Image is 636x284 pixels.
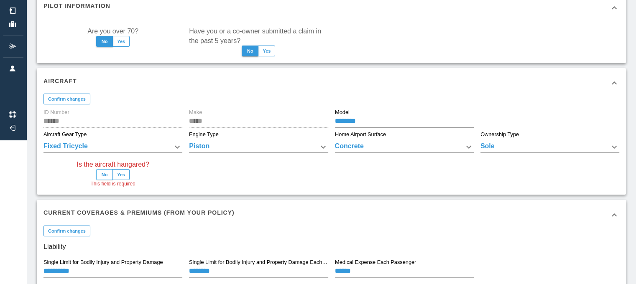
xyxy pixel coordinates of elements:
h6: Liability [43,241,619,253]
button: No [96,169,113,180]
label: Are you over 70? [87,26,138,36]
span: This field is required [90,180,135,188]
label: Medical Expense Each Passenger [335,259,416,266]
label: Engine Type [189,131,219,138]
div: Fixed Tricycle [43,141,182,153]
label: Home Airport Surface [335,131,386,138]
div: Aircraft [37,68,626,98]
h6: Aircraft [43,76,77,86]
label: Single Limit for Bodily Injury and Property Damage [43,259,163,266]
button: Confirm changes [43,94,90,104]
button: Confirm changes [43,226,90,236]
div: Piston [189,141,328,153]
button: No [242,46,258,56]
label: Have you or a co-owner submitted a claim in the past 5 years? [189,26,328,46]
label: ID Number [43,109,69,116]
div: Sole [480,141,619,153]
button: Yes [112,36,130,47]
label: Model [335,109,350,116]
div: Concrete [335,141,474,153]
button: Yes [112,169,130,180]
label: Aircraft Gear Type [43,131,87,138]
button: Yes [258,46,275,56]
label: Is the aircraft hangared? [77,160,149,169]
h6: Pilot Information [43,1,110,10]
label: Make [189,109,202,116]
label: Single Limit for Bodily Injury and Property Damage Each Passenger [189,259,327,266]
button: No [96,36,113,47]
div: Current Coverages & Premiums (from your policy) [37,200,626,230]
label: Ownership Type [480,131,519,138]
h6: Current Coverages & Premiums (from your policy) [43,208,235,217]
